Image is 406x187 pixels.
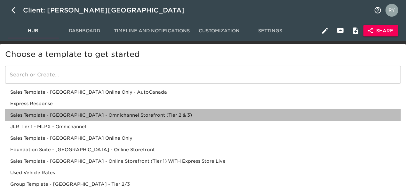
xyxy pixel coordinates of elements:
span: Settings [249,27,292,35]
button: Edit Hub [317,23,333,38]
button: notifications [370,3,386,18]
div: Sales Template - [GEOGRAPHIC_DATA] - Omnichannel Storefront (Tier 2 & 3) [5,109,401,121]
div: Client: [PERSON_NAME][GEOGRAPHIC_DATA] [23,5,194,15]
span: Hub [12,27,55,35]
span: Dashboard [63,27,106,35]
input: search [5,66,401,84]
span: Customization [197,27,241,35]
h5: Choose a template to get started [5,49,401,59]
div: Sales Template - [GEOGRAPHIC_DATA] Online Only - AutoCanada [5,86,401,98]
div: Express Response [5,98,401,109]
div: Sales Template - [GEOGRAPHIC_DATA] - Online Storefront (Tier 1) WITH Express Store Live [5,155,401,167]
button: Client View [333,23,348,38]
button: Internal Notes and Comments [348,23,363,38]
div: Used Vehicle Rates [5,167,401,178]
div: Sales Template - [GEOGRAPHIC_DATA] Online Only [5,132,401,144]
div: JLR Tier 1 - MLPX - Omnichannel [5,121,401,132]
div: Foundation Suite - [GEOGRAPHIC_DATA] - Online Storefront [5,144,401,155]
span: Timeline and Notifications [114,27,190,35]
span: Share [369,27,393,35]
button: Share [363,25,398,37]
img: Profile [386,4,398,17]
